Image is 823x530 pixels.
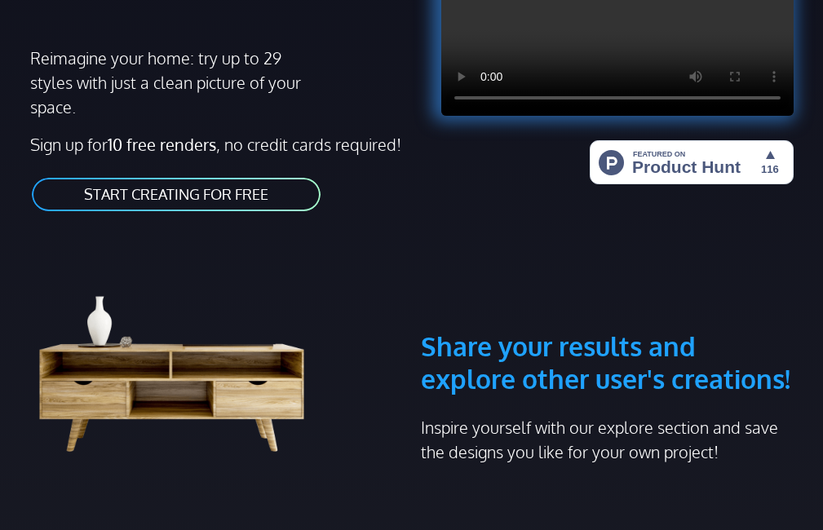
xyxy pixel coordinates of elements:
[108,134,216,155] strong: 10 free renders
[30,132,402,157] p: Sign up for , no credit cards required!
[30,176,322,213] a: START CREATING FOR FREE
[30,46,309,119] p: Reimagine your home: try up to 29 styles with just a clean picture of your space.
[590,140,794,184] img: HomeStyler AI - Interior Design Made Easy: One Click to Your Dream Home | Product Hunt
[421,415,793,464] p: Inspire yourself with our explore section and save the designs you like for your own project!
[30,252,337,458] img: living room cabinet
[421,252,793,395] h3: Share your results and explore other user's creations!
